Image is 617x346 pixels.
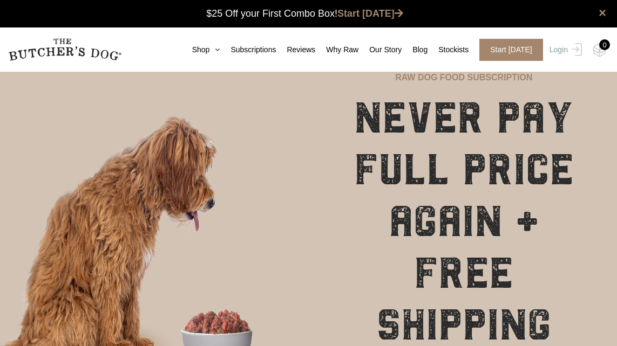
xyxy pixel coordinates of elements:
span: Start [DATE] [479,39,543,61]
a: Stockists [428,44,469,56]
a: Start [DATE] [337,8,403,19]
a: Login [547,39,582,61]
a: Reviews [276,44,315,56]
a: Shop [181,44,220,56]
img: TBD_Cart-Empty.png [593,43,606,57]
a: Our Story [358,44,402,56]
a: Subscriptions [220,44,276,56]
a: Why Raw [315,44,358,56]
p: RAW DOG FOOD SUBSCRIPTION [395,71,532,84]
a: Start [DATE] [469,39,547,61]
a: close [599,6,606,19]
a: Blog [402,44,428,56]
div: 0 [599,39,610,50]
